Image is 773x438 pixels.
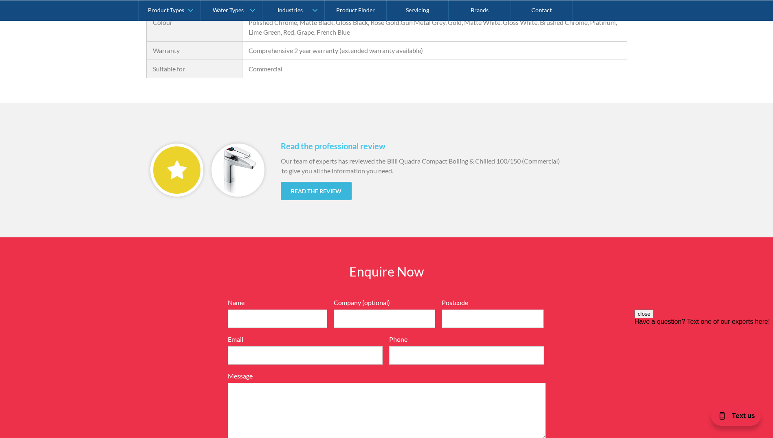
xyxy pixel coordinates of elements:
div: Warranty [153,46,236,55]
div: Product Types [148,7,184,13]
div: Commercial [249,64,620,74]
label: Message [228,371,546,381]
h4: Read the professional review [281,140,627,152]
label: Name [228,298,327,307]
div: Water Types [213,7,244,13]
label: Company (optional) [334,298,436,307]
div: Polished Chrome, Matte Black, Gloss Black, Rose Gold,Gun Metal Grey, Gold, Matte White, Gloss Whi... [249,18,620,37]
label: Postcode [442,298,544,307]
div: to give you all the information you need. [282,166,393,176]
iframe: podium webchat widget bubble [692,397,773,438]
h2: Enquire Now [269,262,505,281]
label: Email [228,334,383,344]
div: Our team of experts has reviewed the [281,156,385,166]
div: Suitable for [153,64,236,74]
div: Colour [153,18,236,27]
div: Billi Quadra Compact Boiling & Chilled 100/150 (Commercial) [387,156,560,166]
label: Phone [389,334,544,344]
a: Read the review [281,182,352,200]
div: Industries [277,7,303,13]
iframe: podium webchat widget prompt [634,310,773,407]
div: Comprehensive 2 year warranty (extended warranty available) [249,46,620,55]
